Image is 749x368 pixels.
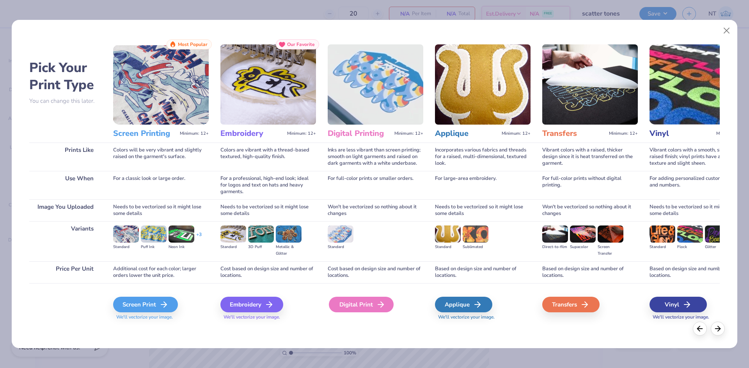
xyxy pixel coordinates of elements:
[113,171,209,199] div: For a classic look or large order.
[113,199,209,221] div: Needs to be vectorized so it might lose some details
[650,314,745,320] span: We'll vectorize your image.
[220,143,316,171] div: Colors are vibrant with a thread-based textured, high-quality finish.
[609,131,638,136] span: Minimum: 12+
[29,199,101,221] div: Image You Uploaded
[196,231,202,245] div: + 3
[329,297,394,312] div: Digital Print
[705,225,731,243] img: Glitter
[463,225,488,243] img: Sublimated
[180,131,209,136] span: Minimum: 12+
[677,225,703,243] img: Flock
[29,261,101,283] div: Price Per Unit
[542,261,638,283] div: Based on design size and number of locations.
[29,221,101,261] div: Variants
[435,171,531,199] div: For large-area embroidery.
[570,225,596,243] img: Supacolor
[113,225,139,243] img: Standard
[542,143,638,171] div: Vibrant colors with a raised, thicker design since it is heat transferred on the garment.
[220,261,316,283] div: Cost based on design size and number of locations.
[542,129,606,139] h3: Transfers
[716,131,745,136] span: Minimum: 12+
[248,225,274,243] img: 3D Puff
[113,244,139,250] div: Standard
[705,244,731,250] div: Glitter
[650,129,713,139] h3: Vinyl
[650,199,745,221] div: Needs to be vectorized so it might lose some details
[328,171,423,199] div: For full-color prints or smaller orders.
[650,244,675,250] div: Standard
[220,244,246,250] div: Standard
[463,244,488,250] div: Sublimated
[677,244,703,250] div: Flock
[169,225,194,243] img: Neon Ink
[328,244,353,250] div: Standard
[29,59,101,93] h2: Pick Your Print Type
[220,314,316,320] span: We'll vectorize your image.
[113,129,177,139] h3: Screen Printing
[328,44,423,125] img: Digital Printing
[220,129,284,139] h3: Embroidery
[178,42,208,47] span: Most Popular
[435,314,531,320] span: We'll vectorize your image.
[328,143,423,171] div: Inks are less vibrant than screen printing; smooth on light garments and raised on dark garments ...
[650,143,745,171] div: Vibrant colors with a smooth, slightly raised finish; vinyl prints have a consistent texture and ...
[328,199,423,221] div: Won't be vectorized so nothing about it changes
[542,225,568,243] img: Direct-to-film
[220,171,316,199] div: For a professional, high-end look; ideal for logos and text on hats and heavy garments.
[276,225,302,243] img: Metallic & Glitter
[598,225,623,243] img: Screen Transfer
[650,261,745,283] div: Based on design size and number of locations.
[287,42,315,47] span: Our Favorite
[650,225,675,243] img: Standard
[248,244,274,250] div: 3D Puff
[29,98,101,104] p: You can change this later.
[542,244,568,250] div: Direct-to-film
[328,225,353,243] img: Standard
[113,143,209,171] div: Colors will be very vibrant and slightly raised on the garment's surface.
[394,131,423,136] span: Minimum: 12+
[435,199,531,221] div: Needs to be vectorized so it might lose some details
[650,171,745,199] div: For adding personalized custom names and numbers.
[141,225,167,243] img: Puff Ink
[542,297,600,312] div: Transfers
[435,225,461,243] img: Standard
[435,261,531,283] div: Based on design size and number of locations.
[169,244,194,250] div: Neon Ink
[220,199,316,221] div: Needs to be vectorized so it might lose some details
[141,244,167,250] div: Puff Ink
[220,225,246,243] img: Standard
[570,244,596,250] div: Supacolor
[328,261,423,283] div: Cost based on design size and number of locations.
[719,23,734,38] button: Close
[29,171,101,199] div: Use When
[113,314,209,320] span: We'll vectorize your image.
[598,244,623,257] div: Screen Transfer
[650,297,707,312] div: Vinyl
[435,244,461,250] div: Standard
[276,244,302,257] div: Metallic & Glitter
[542,44,638,125] img: Transfers
[542,171,638,199] div: For full-color prints without digital printing.
[328,129,391,139] h3: Digital Printing
[542,199,638,221] div: Won't be vectorized so nothing about it changes
[502,131,531,136] span: Minimum: 12+
[435,129,499,139] h3: Applique
[29,143,101,171] div: Prints Like
[435,143,531,171] div: Incorporates various fabrics and threads for a raised, multi-dimensional, textured look.
[435,297,492,312] div: Applique
[287,131,316,136] span: Minimum: 12+
[650,44,745,125] img: Vinyl
[113,297,178,312] div: Screen Print
[220,44,316,125] img: Embroidery
[220,297,283,312] div: Embroidery
[435,44,531,125] img: Applique
[113,44,209,125] img: Screen Printing
[113,261,209,283] div: Additional cost for each color; larger orders lower the unit price.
